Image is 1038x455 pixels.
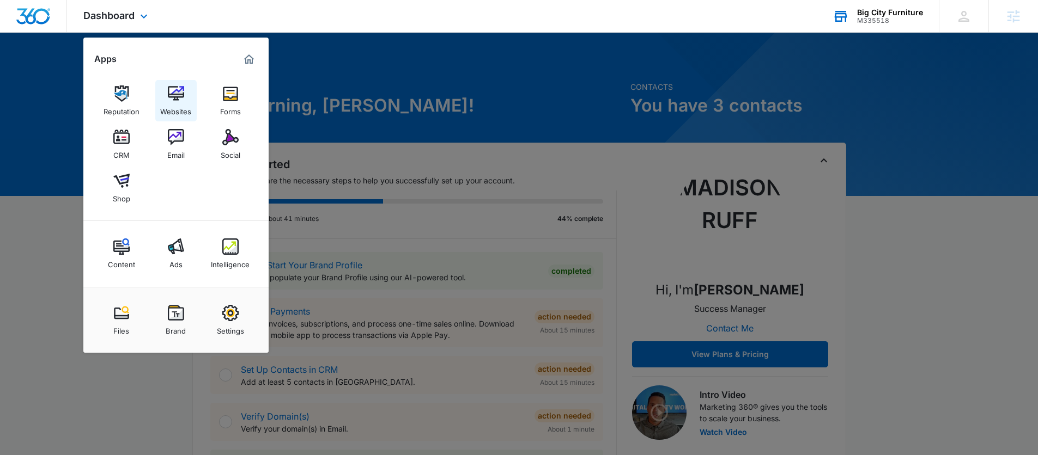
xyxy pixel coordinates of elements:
div: Files [113,321,129,335]
a: Brand [155,299,197,341]
div: Social [221,145,240,159]
a: Settings [210,299,251,341]
a: Shop [101,167,142,208]
a: Websites [155,80,197,121]
a: Ads [155,233,197,274]
a: Forms [210,80,251,121]
a: Email [155,124,197,165]
div: Reputation [104,102,139,116]
a: Reputation [101,80,142,121]
div: Email [167,145,185,159]
div: Ads [169,255,183,269]
a: CRM [101,124,142,165]
div: Forms [220,102,241,116]
div: account name [857,8,923,17]
div: Intelligence [211,255,250,269]
span: Dashboard [83,10,135,21]
div: Shop [113,189,130,203]
a: Marketing 360® Dashboard [240,51,258,68]
div: Content [108,255,135,269]
a: Content [101,233,142,274]
a: Intelligence [210,233,251,274]
div: Settings [217,321,244,335]
div: Brand [166,321,186,335]
a: Files [101,299,142,341]
div: account id [857,17,923,24]
div: Websites [160,102,191,116]
a: Social [210,124,251,165]
h2: Apps [94,54,117,64]
div: CRM [113,145,130,159]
